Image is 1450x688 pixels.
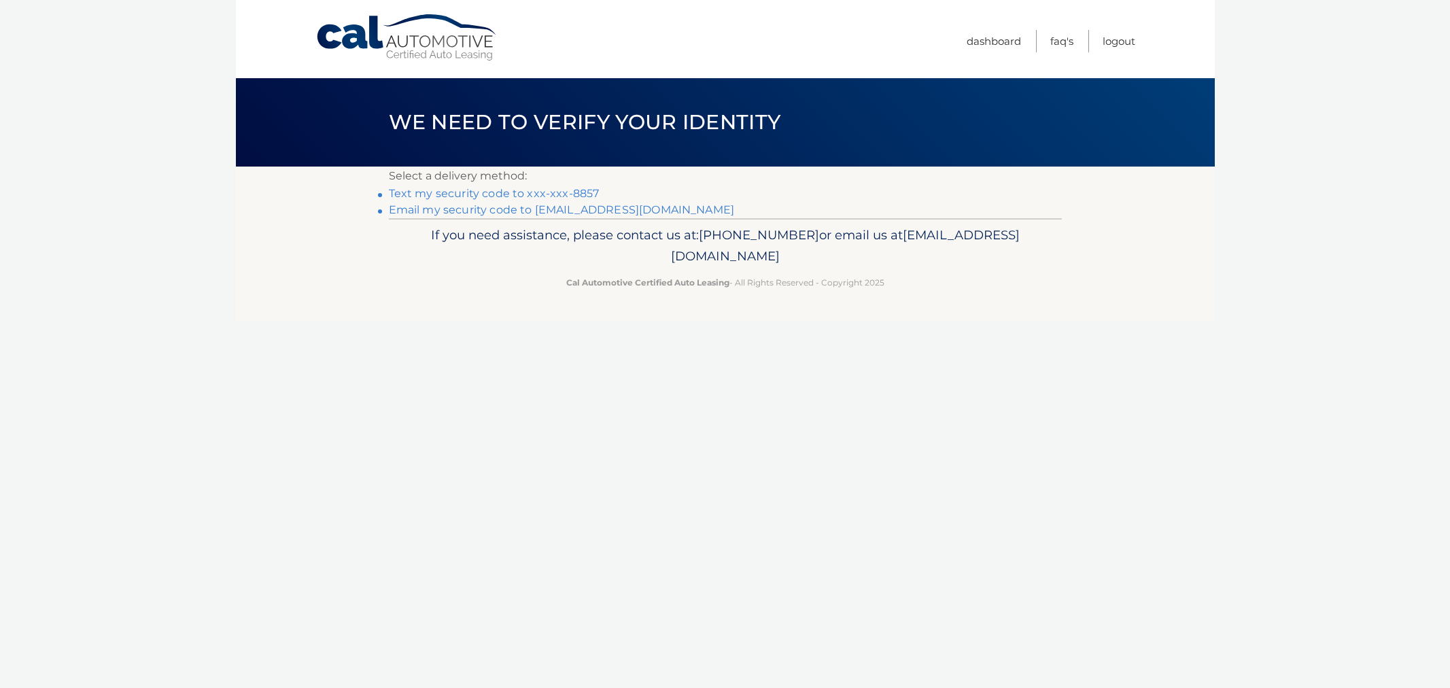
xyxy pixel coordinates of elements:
a: Dashboard [967,30,1021,52]
strong: Cal Automotive Certified Auto Leasing [566,277,729,288]
span: [PHONE_NUMBER] [699,227,819,243]
a: FAQ's [1050,30,1073,52]
p: Select a delivery method: [389,167,1062,186]
p: - All Rights Reserved - Copyright 2025 [398,275,1053,290]
p: If you need assistance, please contact us at: or email us at [398,224,1053,268]
span: We need to verify your identity [389,109,781,135]
a: Cal Automotive [315,14,499,62]
a: Logout [1103,30,1135,52]
a: Text my security code to xxx-xxx-8857 [389,187,600,200]
a: Email my security code to [EMAIL_ADDRESS][DOMAIN_NAME] [389,203,735,216]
